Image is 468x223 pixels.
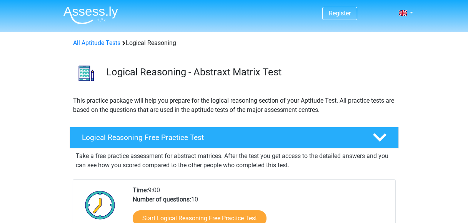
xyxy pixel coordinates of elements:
[76,151,393,170] p: Take a free practice assessment for abstract matrices. After the test you get access to the detai...
[329,10,351,17] a: Register
[82,133,360,142] h4: Logical Reasoning Free Practice Test
[106,66,393,78] h3: Logical Reasoning - Abstraxt Matrix Test
[67,127,402,148] a: Logical Reasoning Free Practice Test
[70,57,103,90] img: logical reasoning
[70,38,398,48] div: Logical Reasoning
[133,186,148,194] b: Time:
[73,96,395,115] p: This practice package will help you prepare for the logical reasoning section of your Aptitude Te...
[73,39,120,47] a: All Aptitude Tests
[63,6,118,24] img: Assessly
[133,196,191,203] b: Number of questions:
